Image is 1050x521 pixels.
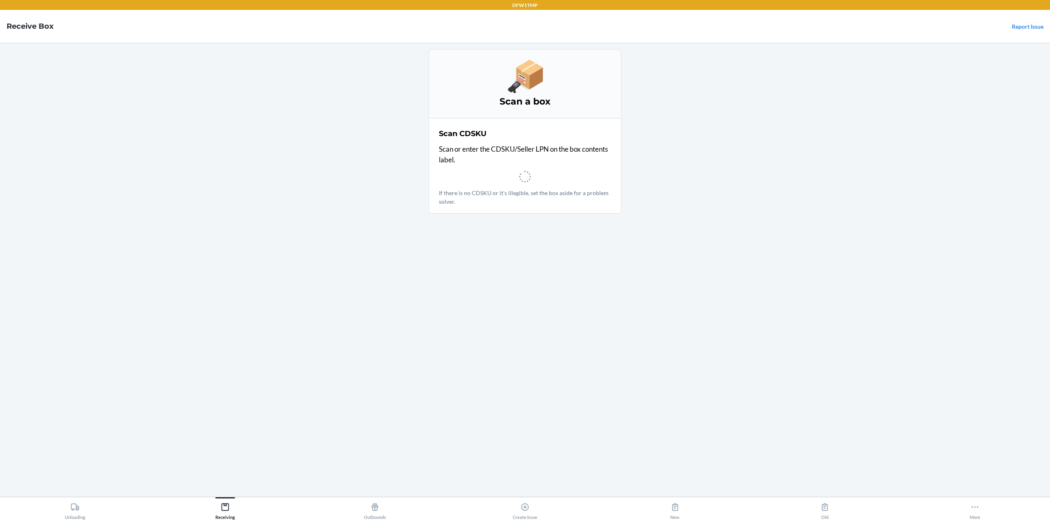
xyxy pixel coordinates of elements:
h2: Scan CDSKU [439,128,486,139]
div: Old [820,499,829,520]
div: Unloading [65,499,85,520]
div: Outbounds [364,499,386,520]
div: More [970,499,980,520]
p: If there is no CDSKU or it's illegible, set the box aside for a problem solver. [439,189,611,206]
div: New [670,499,680,520]
button: Receiving [150,497,300,520]
p: DFW1TMP [512,2,538,9]
button: Outbounds [300,497,450,520]
div: Create Issue [513,499,537,520]
button: Create Issue [450,497,600,520]
div: Receiving [215,499,235,520]
h3: Scan a box [439,95,611,108]
button: Old [750,497,900,520]
button: More [900,497,1050,520]
h4: Receive Box [7,21,54,32]
button: New [600,497,750,520]
p: Scan or enter the CDSKU/Seller LPN on the box contents label. [439,144,611,165]
a: Report Issue [1012,23,1043,30]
